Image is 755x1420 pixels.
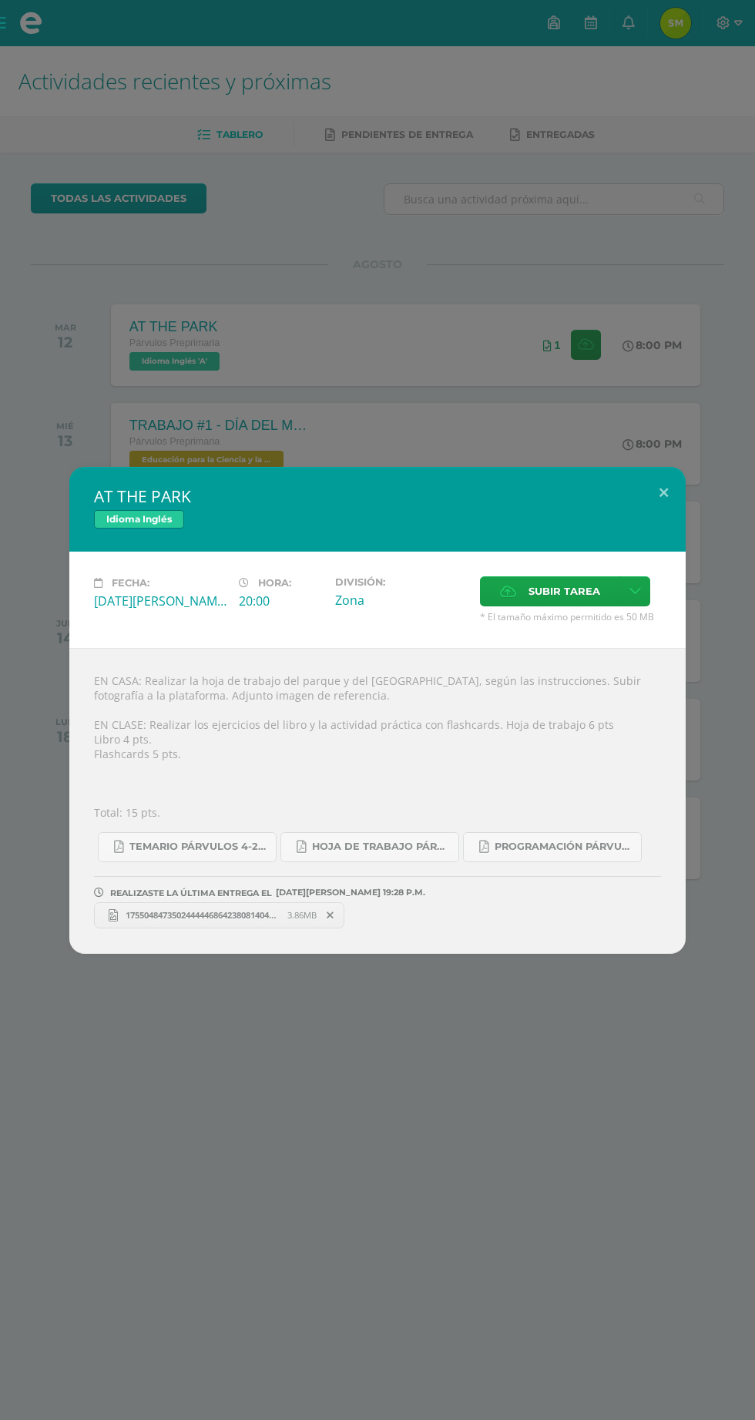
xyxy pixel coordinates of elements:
[335,592,468,609] div: Zona
[94,593,226,609] div: [DATE][PERSON_NAME]
[69,648,686,954] div: EN CASA: Realizar la hoja de trabajo del parque y del [GEOGRAPHIC_DATA], según las instrucciones....
[463,832,642,862] a: Programación Párvulos Inglés A-B.pdf
[118,909,287,921] span: 17550484735024444468642380814041.jpg
[239,593,323,609] div: 20:00
[110,888,272,898] span: REALIZASTE LA ÚLTIMA ENTREGA EL
[280,832,459,862] a: Hoja de trabajo PÁRVULOS1.pdf
[287,909,317,921] span: 3.86MB
[94,510,184,529] span: Idioma Inglés
[129,841,268,853] span: Temario Párvulos 4-2025.pdf
[98,832,277,862] a: Temario Párvulos 4-2025.pdf
[94,902,344,928] a: 17550484735024444468642380814041.jpg 3.86MB
[480,610,661,623] span: * El tamaño máximo permitido es 50 MB
[335,576,468,588] label: División:
[272,892,425,893] span: [DATE][PERSON_NAME] 19:28 P.M.
[258,577,291,589] span: Hora:
[112,577,149,589] span: Fecha:
[312,841,451,853] span: Hoja de trabajo PÁRVULOS1.pdf
[317,907,344,924] span: Remover entrega
[642,467,686,519] button: Close (Esc)
[94,485,661,507] h2: AT THE PARK
[495,841,633,853] span: Programación Párvulos Inglés A-B.pdf
[528,577,600,606] span: Subir tarea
